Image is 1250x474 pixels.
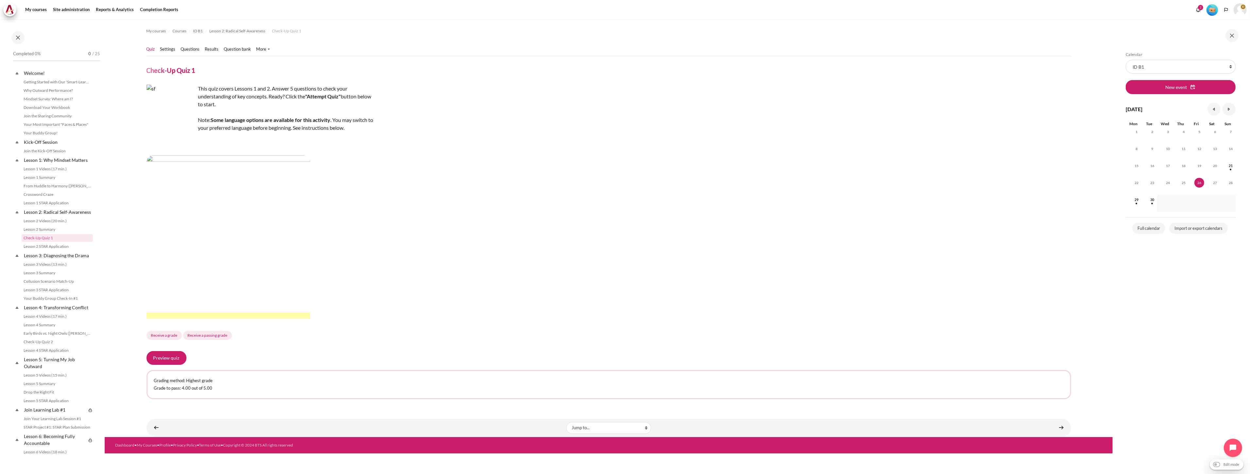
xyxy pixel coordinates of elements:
span: 26 [1194,178,1204,188]
a: My courses [147,27,166,35]
a: Privacy Policy [173,443,197,448]
span: 29 [1132,195,1141,205]
strong: "Attempt Quiz" [305,93,341,99]
span: Collapse [14,209,20,215]
a: Lesson 2 Videos (20 min.) [22,217,93,225]
span: Receive a grade [151,332,177,338]
a: Lesson 5 Videos (15 min.) [22,371,93,379]
span: 2 [1147,127,1157,137]
a: My Courses [137,443,157,448]
a: Lesson 2 STAR Application ► [1055,421,1068,434]
a: Lesson 2 STAR Application [22,243,93,250]
a: Lesson 3 STAR Application [22,286,93,294]
a: Questions [181,46,200,53]
a: Your Buddy Group Check-In #1 [22,295,93,302]
a: Lesson 5: Turning My Job Outward [23,355,93,371]
span: 6 [1210,127,1220,137]
span: 4 [1179,127,1189,137]
a: Welcome! [23,69,93,77]
button: Preview quiz [147,351,186,365]
a: Drop the Right Fit [22,388,93,396]
span: Collapse [14,360,20,366]
img: sf [147,85,196,134]
h4: Check-Up Quiz 1 [147,66,196,75]
a: Results [205,46,219,53]
a: Completion Reports [138,3,181,16]
span: 7 [1226,127,1236,137]
a: User menu [1234,3,1247,16]
span: 0 [88,51,91,57]
a: Lesson 1 Summary [22,174,93,181]
a: Lesson 3: Diagnosing the Drama [23,251,93,260]
div: Completion requirements for Check-Up Quiz 1 [147,330,233,341]
span: Collapse [14,139,20,145]
a: Check-Up Quiz 1 [22,234,93,242]
span: Sat [1209,121,1215,126]
span: 25 [1179,178,1189,188]
a: Lesson 1: Why Mindset Matters [23,156,93,164]
span: ID B1 [193,28,203,34]
span: 22 [1132,178,1141,188]
div: Show notification window with 2 new notifications [1193,5,1203,15]
a: Your Buddy Group! [22,129,93,137]
span: 13 [1210,144,1220,154]
div: • • • • • [115,442,678,448]
a: Early Birds vs. Night Owls ([PERSON_NAME]'s Story) [22,330,93,337]
h4: [DATE] [1126,105,1142,113]
span: 1 [1132,127,1141,137]
span: Completed 0% [13,51,41,57]
a: Reports & Analytics [94,3,136,16]
p: Grading method: Highest grade [154,378,1064,384]
a: Join the Kick-Off Session [22,147,93,155]
span: Check-Up Quiz 1 [272,28,302,34]
a: Tuesday, 30 September events [1147,198,1157,202]
span: 28 [1226,178,1236,188]
span: Collapse [14,304,20,311]
span: 20 [1210,161,1220,171]
button: Languages [1221,5,1231,15]
a: Copyright © 2024 BTS All rights reserved [223,443,293,448]
a: From Huddle to Harmony ([PERSON_NAME]'s Story) [22,182,93,190]
span: My courses [147,28,166,34]
span: Thu [1177,121,1184,126]
span: Collapse [14,436,20,443]
span: 11 [1179,144,1189,154]
a: Architeck Architeck [3,3,20,16]
a: Profile [159,443,171,448]
span: New event [1165,84,1187,91]
div: 2 [1198,5,1203,10]
a: Lesson 3 Summary [22,269,93,277]
a: Join Learning Lab #1 [23,405,86,414]
a: Lesson 6 Videos (18 min.) [22,448,93,456]
span: 30 [1147,195,1157,205]
img: Level #1 [1207,4,1218,16]
a: Your Most Important "Faces & Places" [22,121,93,128]
a: Lesson 4: Transforming Conflict [23,303,93,312]
img: Architeck [5,5,14,15]
a: Lesson 1 STAR Application [22,199,93,207]
nav: Navigation bar [147,26,1071,36]
span: 10 [1163,144,1173,154]
span: 23 [1147,178,1157,188]
a: Lesson 6: Becoming Fully Accountable [23,432,86,448]
h5: Calendar [1126,52,1236,57]
section: Blocks [1126,52,1236,235]
a: Why Outward Performance? [22,87,93,94]
a: Lesson 5 Summary [22,380,93,388]
span: 12 [1194,144,1204,154]
td: Today [1189,178,1204,195]
a: Check-Up Quiz 1 [272,27,302,35]
section: Content [105,19,1113,437]
a: ◄ Lesson 2 Summary [150,421,163,434]
span: 3 [1163,127,1173,137]
span: Mon [1130,121,1138,126]
span: Tue [1146,121,1153,126]
span: 19 [1194,161,1204,171]
a: Collusion Scenario Match-Up [22,278,93,285]
span: 24 [1163,178,1173,188]
span: Collapse [14,70,20,76]
a: Dashboard [115,443,134,448]
button: New event [1126,80,1236,94]
span: 9 [1147,144,1157,154]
